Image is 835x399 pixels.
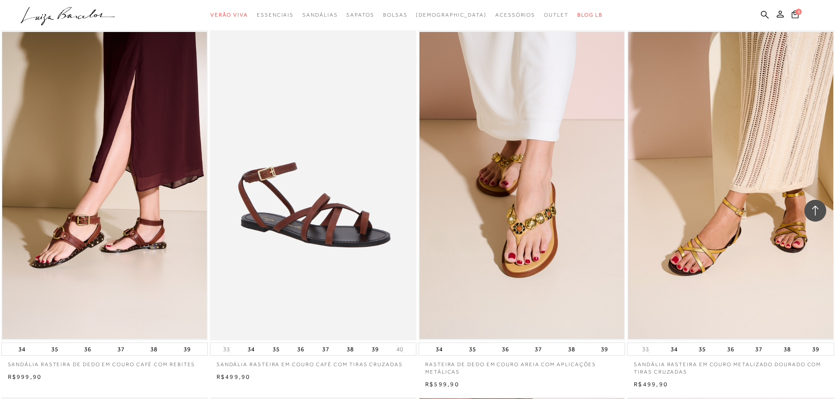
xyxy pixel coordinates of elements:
[346,12,374,18] span: Sapatos
[257,12,294,18] span: Essenciais
[419,32,624,339] a: RASTEIRA DE DEDO EM COURO AREIA COM APLICAÇÕES METÁLICAS RASTEIRA DE DEDO EM COURO AREIA COM APLI...
[495,12,535,18] span: Acessórios
[416,12,487,18] span: [DEMOGRAPHIC_DATA]
[369,343,381,355] button: 39
[302,7,338,23] a: categoryNavScreenReaderText
[257,7,294,23] a: categoryNavScreenReaderText
[320,343,332,355] button: 37
[2,32,207,339] img: SANDÁLIA RASTEIRA DE DEDO EM COURO CAFÉ COM REBITES
[577,7,603,23] a: BLOG LB
[565,343,578,355] button: 38
[544,12,569,18] span: Outlet
[383,12,408,18] span: Bolsas
[696,343,708,355] button: 35
[82,343,94,355] button: 36
[419,356,625,376] a: RASTEIRA DE DEDO EM COURO AREIA COM APLICAÇÕES METÁLICAS
[810,343,822,355] button: 39
[634,381,668,388] span: R$499,90
[628,32,833,339] a: SANDÁLIA RASTEIRA EM COURO METALIZADO DOURADO COM TIRAS CRUZADAS SANDÁLIA RASTEIRA EM COURO METAL...
[302,12,338,18] span: Sandálias
[394,345,406,353] button: 40
[433,343,445,355] button: 34
[725,343,737,355] button: 36
[789,10,801,21] button: 0
[419,32,624,339] img: RASTEIRA DE DEDO EM COURO AREIA COM APLICAÇÕES METÁLICAS
[640,345,652,353] button: 33
[16,343,28,355] button: 34
[383,7,408,23] a: categoryNavScreenReaderText
[295,343,307,355] button: 36
[210,356,416,368] a: SANDÁLIA RASTEIRA EM COURO CAFÉ COM TIRAS CRUZADAS
[8,373,42,380] span: R$999,90
[49,343,61,355] button: 35
[781,343,793,355] button: 38
[245,343,257,355] button: 34
[346,7,374,23] a: categoryNavScreenReaderText
[577,12,603,18] span: BLOG LB
[416,7,487,23] a: noSubCategoriesText
[115,343,127,355] button: 37
[495,7,535,23] a: categoryNavScreenReaderText
[217,373,251,380] span: R$499,90
[220,345,233,353] button: 33
[753,343,765,355] button: 37
[211,32,416,339] img: SANDÁLIA RASTEIRA EM COURO CAFÉ COM TIRAS CRUZADAS
[270,343,282,355] button: 35
[210,7,248,23] a: categoryNavScreenReaderText
[499,343,512,355] button: 36
[532,343,544,355] button: 37
[627,356,834,376] a: SANDÁLIA RASTEIRA EM COURO METALIZADO DOURADO COM TIRAS CRUZADAS
[796,9,802,15] span: 0
[598,343,611,355] button: 39
[211,32,416,339] a: SANDÁLIA RASTEIRA EM COURO CAFÉ COM TIRAS CRUZADAS SANDÁLIA RASTEIRA EM COURO CAFÉ COM TIRAS CRUZ...
[344,343,356,355] button: 38
[210,12,248,18] span: Verão Viva
[544,7,569,23] a: categoryNavScreenReaderText
[628,32,833,339] img: SANDÁLIA RASTEIRA EM COURO METALIZADO DOURADO COM TIRAS CRUZADAS
[148,343,160,355] button: 38
[181,343,193,355] button: 39
[2,32,207,339] a: SANDÁLIA RASTEIRA DE DEDO EM COURO CAFÉ COM REBITES SANDÁLIA RASTEIRA DE DEDO EM COURO CAFÉ COM R...
[1,356,208,368] a: SANDÁLIA RASTEIRA DE DEDO EM COURO CAFÉ COM REBITES
[668,343,680,355] button: 34
[466,343,479,355] button: 35
[425,381,459,388] span: R$599,90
